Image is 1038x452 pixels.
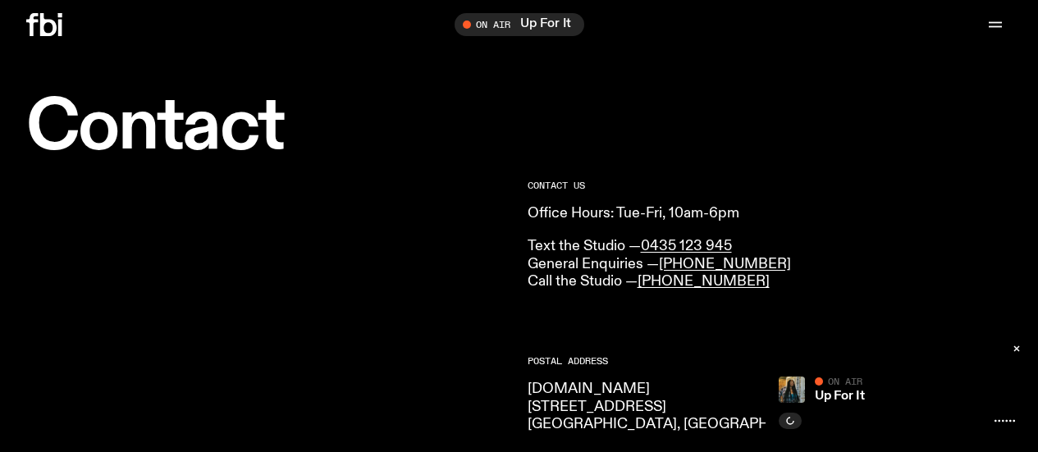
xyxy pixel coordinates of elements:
p: Office Hours: Tue-Fri, 10am-6pm [528,205,1013,223]
a: [PHONE_NUMBER] [638,274,770,289]
span: On Air [828,376,862,386]
a: [PHONE_NUMBER] [659,257,791,272]
h2: Postal Address [528,357,1013,366]
h2: CONTACT US [528,181,1013,190]
h1: Contact [26,95,511,162]
a: 0435 123 945 [641,239,732,253]
a: Up For It [815,390,865,403]
img: Ify - a Brown Skin girl with black braided twists, looking up to the side with her tongue stickin... [779,377,805,403]
button: On AirUp For It [455,13,584,36]
p: [DOMAIN_NAME] [STREET_ADDRESS] [GEOGRAPHIC_DATA], [GEOGRAPHIC_DATA] 2015 [528,381,1013,434]
p: Text the Studio — General Enquiries — Call the Studio — [528,238,1013,291]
